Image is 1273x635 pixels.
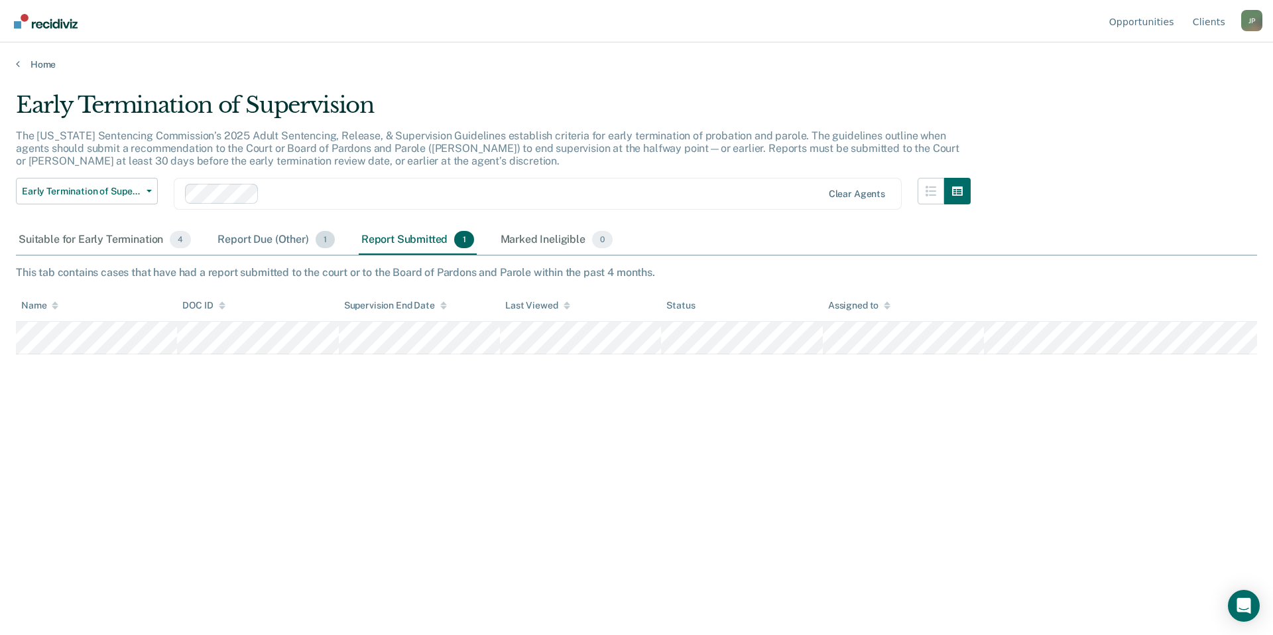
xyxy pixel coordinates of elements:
[1228,590,1260,622] div: Open Intercom Messenger
[170,231,191,248] span: 4
[359,226,477,255] div: Report Submitted1
[666,300,695,311] div: Status
[16,92,971,129] div: Early Termination of Supervision
[344,300,447,311] div: Supervision End Date
[498,226,616,255] div: Marked Ineligible0
[16,129,959,167] p: The [US_STATE] Sentencing Commission’s 2025 Adult Sentencing, Release, & Supervision Guidelines e...
[1241,10,1262,31] button: Profile dropdown button
[505,300,570,311] div: Last Viewed
[21,300,58,311] div: Name
[316,231,335,248] span: 1
[16,58,1257,70] a: Home
[215,226,337,255] div: Report Due (Other)1
[1241,10,1262,31] div: J P
[592,231,613,248] span: 0
[22,186,141,197] span: Early Termination of Supervision
[14,14,78,29] img: Recidiviz
[182,300,225,311] div: DOC ID
[16,178,158,204] button: Early Termination of Supervision
[829,188,885,200] div: Clear agents
[828,300,890,311] div: Assigned to
[16,226,194,255] div: Suitable for Early Termination4
[16,266,1257,279] div: This tab contains cases that have had a report submitted to the court or to the Board of Pardons ...
[454,231,473,248] span: 1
